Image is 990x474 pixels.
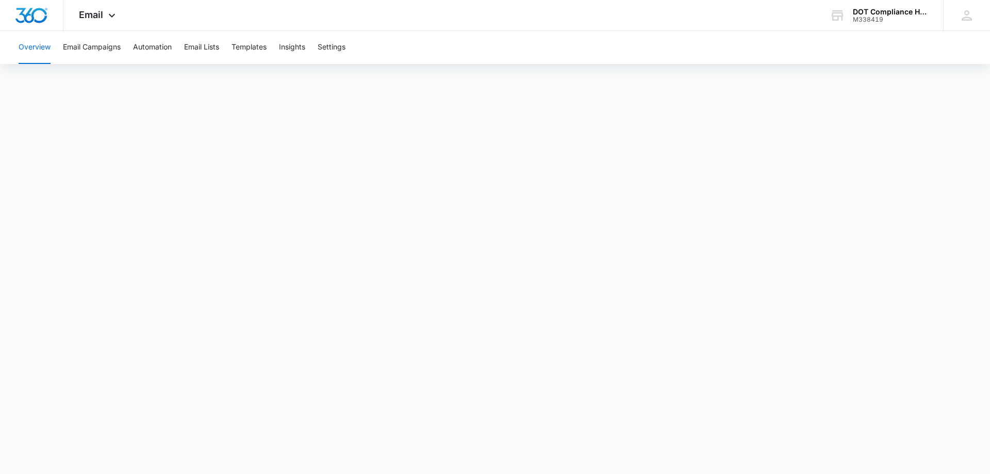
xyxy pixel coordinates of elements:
[279,31,305,64] button: Insights
[19,31,51,64] button: Overview
[184,31,219,64] button: Email Lists
[232,31,267,64] button: Templates
[79,9,103,20] span: Email
[63,31,121,64] button: Email Campaigns
[853,8,928,16] div: account name
[853,16,928,23] div: account id
[133,31,172,64] button: Automation
[318,31,345,64] button: Settings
